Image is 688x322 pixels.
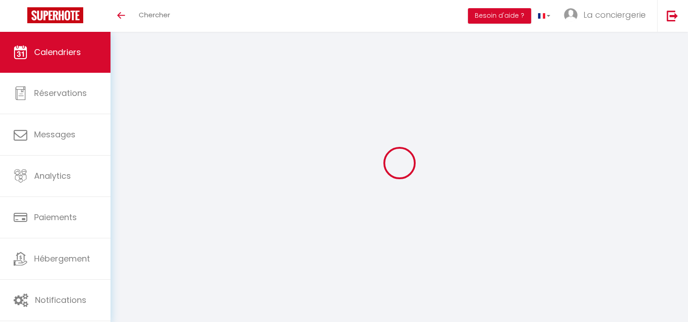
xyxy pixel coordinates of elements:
span: Calendriers [34,46,81,58]
span: Analytics [34,170,71,181]
img: ... [564,8,578,22]
span: Réservations [34,87,87,99]
span: La conciergerie [583,9,646,20]
span: Chercher [139,10,170,20]
span: Messages [34,129,75,140]
img: logout [667,10,678,21]
span: Notifications [35,294,86,306]
img: Super Booking [27,7,83,23]
span: Paiements [34,211,77,223]
button: Besoin d'aide ? [468,8,531,24]
span: Hébergement [34,253,90,264]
